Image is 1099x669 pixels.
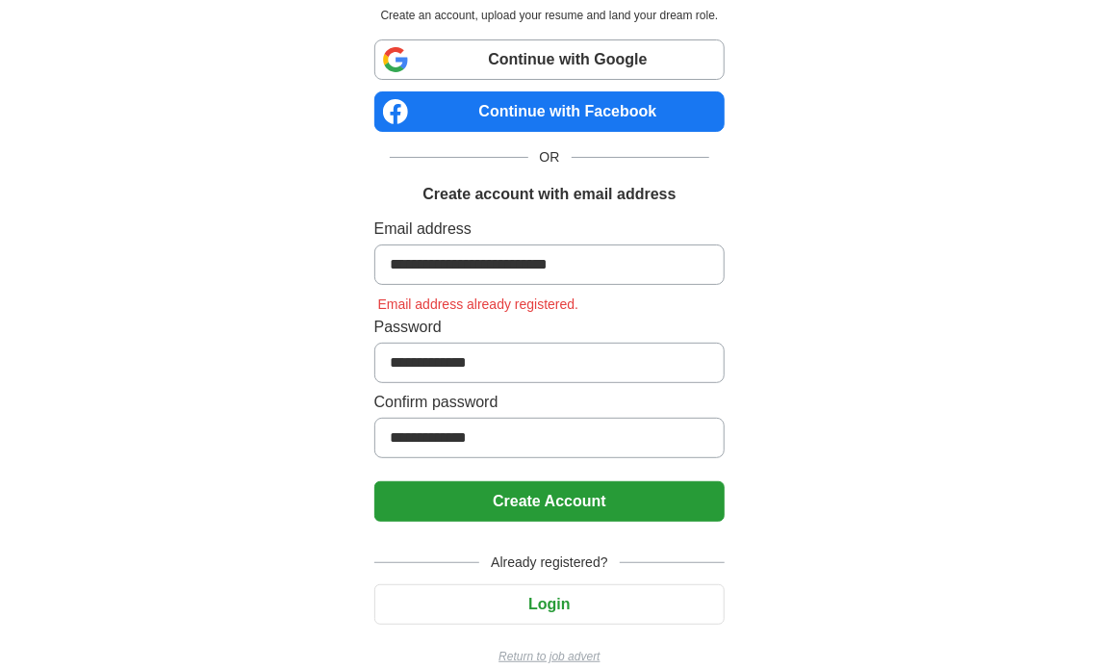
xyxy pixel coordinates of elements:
[374,584,726,625] button: Login
[374,481,726,522] button: Create Account
[374,218,726,241] label: Email address
[374,316,726,339] label: Password
[479,553,619,573] span: Already registered?
[374,596,726,612] a: Login
[374,39,726,80] a: Continue with Google
[374,648,726,665] a: Return to job advert
[422,183,676,206] h1: Create account with email address
[374,391,726,414] label: Confirm password
[378,7,722,24] p: Create an account, upload your resume and land your dream role.
[528,147,572,167] span: OR
[374,91,726,132] a: Continue with Facebook
[374,296,583,312] span: Email address already registered.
